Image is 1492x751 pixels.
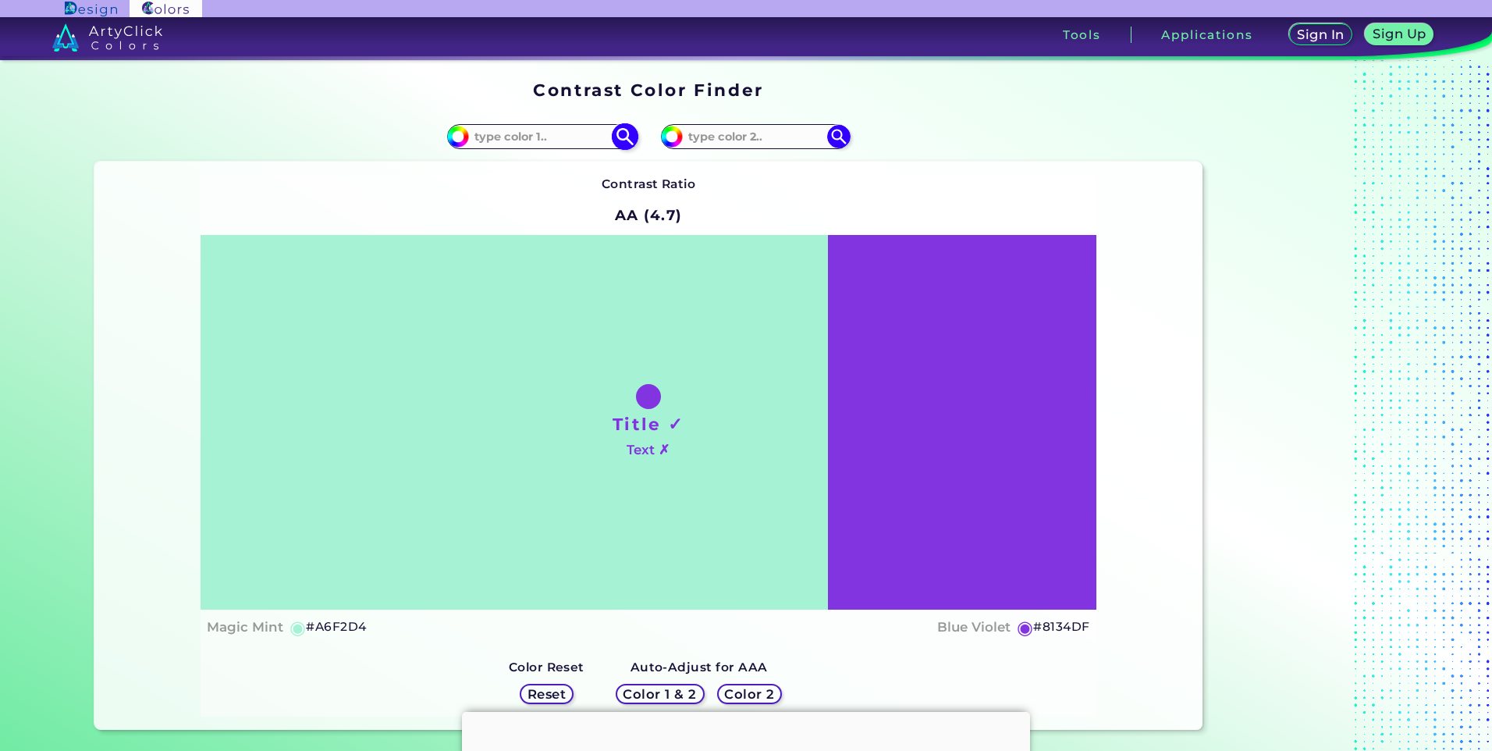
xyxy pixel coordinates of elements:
[533,78,763,101] h1: Contrast Color Finder
[613,412,684,436] h1: Title ✓
[65,2,117,16] img: ArtyClick Design logo
[1369,25,1430,44] a: Sign Up
[290,618,307,637] h5: ◉
[602,176,696,191] strong: Contrast Ratio
[207,616,283,639] h4: Magic Mint
[627,439,670,461] h4: Text ✗
[469,126,614,147] input: type color 1..
[529,689,564,700] h5: Reset
[1299,29,1341,41] h5: Sign In
[1209,75,1404,736] iframe: Advertisement
[611,123,638,150] img: icon search
[306,617,366,637] h5: #A6F2D4
[1033,617,1089,637] h5: #8134DF
[683,126,828,147] input: type color 2..
[1161,29,1252,41] h3: Applications
[1017,618,1034,637] h5: ◉
[627,689,693,700] h5: Color 1 & 2
[937,616,1011,639] h4: Blue Violet
[1063,29,1101,41] h3: Tools
[509,660,584,674] strong: Color Reset
[631,660,768,674] strong: Auto-Adjust for AAA
[1375,28,1423,40] h5: Sign Up
[726,689,772,700] h5: Color 2
[608,198,690,232] h2: AA (4.7)
[1292,25,1349,44] a: Sign In
[827,125,851,148] img: icon search
[52,23,162,52] img: logo_artyclick_colors_white.svg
